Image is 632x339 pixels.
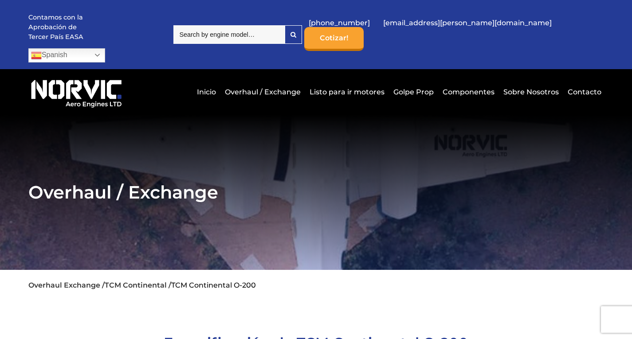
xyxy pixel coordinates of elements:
[28,181,604,203] h2: Overhaul / Exchange
[28,48,105,62] a: Spanish
[173,25,285,44] input: Search by engine model…
[565,81,601,103] a: Contacto
[28,13,95,42] p: Contamos con la Aprobación de Tercer País EASA
[391,81,436,103] a: Golpe Prop
[440,81,497,103] a: Componentes
[501,81,561,103] a: Sobre Nosotros
[28,76,124,108] img: Logotipo de Norvic Aero Engines
[307,81,387,103] a: Listo para ir motores
[379,12,556,34] a: [EMAIL_ADDRESS][PERSON_NAME][DOMAIN_NAME]
[105,281,171,289] a: TCM Continental /
[28,281,105,289] a: Overhaul Exchange /
[171,281,256,289] li: TCM Continental O-200
[304,12,374,34] a: [PHONE_NUMBER]
[304,27,364,51] a: Cotizar!
[31,50,42,61] img: es
[223,81,303,103] a: Overhaul / Exchange
[195,81,218,103] a: Inicio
